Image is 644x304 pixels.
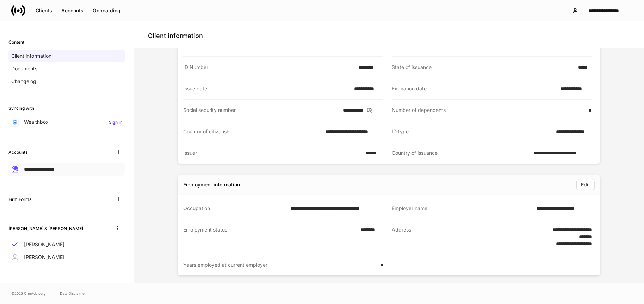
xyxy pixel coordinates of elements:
[109,119,122,126] h6: Sign in
[93,8,120,13] div: Onboarding
[8,75,125,88] a: Changelog
[8,149,27,156] h6: Accounts
[148,32,203,40] h4: Client information
[88,5,125,16] button: Onboarding
[8,62,125,75] a: Documents
[581,182,590,187] div: Edit
[24,254,64,261] p: [PERSON_NAME]
[11,291,46,296] span: © 2025 OneAdvisory
[8,238,125,251] a: [PERSON_NAME]
[392,150,530,157] div: Country of issuance
[183,85,350,92] div: Issue date
[183,107,339,114] div: Social security number
[183,181,240,188] div: Employment information
[392,226,530,247] div: Address
[11,52,51,59] p: Client information
[392,128,552,135] div: ID type
[61,8,83,13] div: Accounts
[392,107,584,114] div: Number of dependents
[11,65,37,72] p: Documents
[11,78,36,85] p: Changelog
[183,64,355,71] div: ID Number
[392,64,574,71] div: State of issuance
[8,39,24,45] h6: Content
[8,50,125,62] a: Client information
[31,5,57,16] button: Clients
[183,226,356,247] div: Employment status
[576,179,595,190] button: Edit
[8,196,31,203] h6: Firm Forms
[36,8,52,13] div: Clients
[183,128,321,135] div: Country of citizenship
[8,251,125,264] a: [PERSON_NAME]
[8,116,125,128] a: WealthboxSign in
[57,5,88,16] button: Accounts
[24,241,64,248] p: [PERSON_NAME]
[60,291,86,296] a: Data Disclaimer
[392,205,532,212] div: Employer name
[183,261,376,268] div: Years employed at current employer
[392,85,556,92] div: Expiration date
[8,225,83,232] h6: [PERSON_NAME] & [PERSON_NAME]
[8,105,34,112] h6: Syncing with
[183,205,286,212] div: Occupation
[24,119,49,126] p: Wealthbox
[183,150,361,157] div: Issuer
